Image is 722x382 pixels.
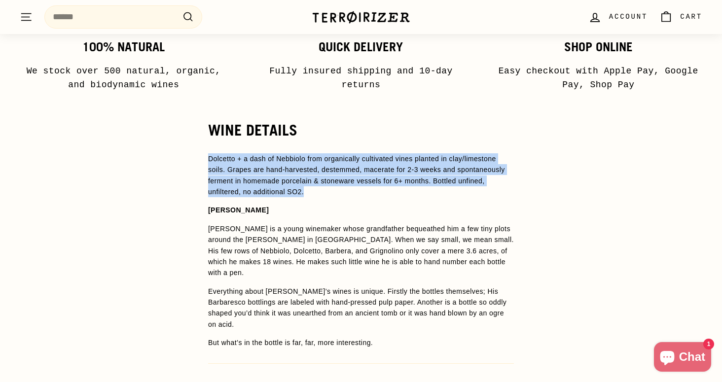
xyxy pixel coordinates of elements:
[653,2,708,32] a: Cart
[253,64,469,93] p: Fully insured shipping and 10-day returns
[16,40,231,54] h3: 100% Natural
[609,11,648,22] span: Account
[208,155,505,196] span: Dolcetto + a dash of Nebbiolo from organically cultivated vines planted in clay/limestone soils. ...
[208,223,514,278] p: [PERSON_NAME] is a young winemaker whose grandfather bequeathed him a few tiny plots around the [...
[491,40,706,54] h3: Shop Online
[582,2,653,32] a: Account
[208,286,514,330] p: Everything about [PERSON_NAME]’s wines is unique. Firstly the bottles themselves; His Barbaresco ...
[253,40,469,54] h3: Quick delivery
[651,342,714,374] inbox-online-store-chat: Shopify online store chat
[208,122,514,139] h2: WINE DETAILS
[16,64,231,93] p: We stock over 500 natural, organic, and biodynamic wines
[680,11,702,22] span: Cart
[491,64,706,93] p: Easy checkout with Apple Pay, Google Pay, Shop Pay
[208,337,514,348] p: But what’s in the bottle is far, far, more interesting.
[208,206,269,214] strong: [PERSON_NAME]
